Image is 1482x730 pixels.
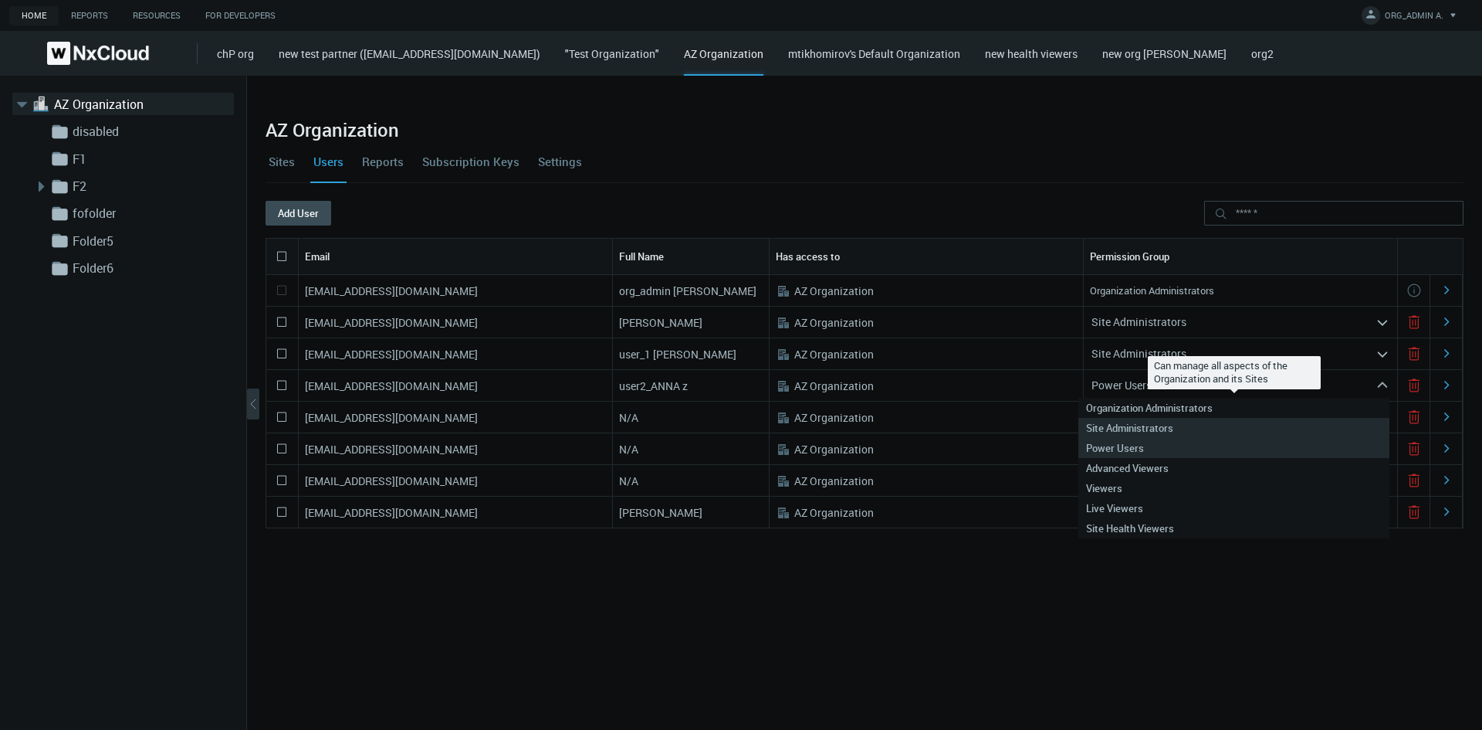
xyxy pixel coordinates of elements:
[73,232,227,250] a: Folder5
[73,150,227,168] a: F1
[419,141,523,182] a: Subscription Keys
[266,141,298,182] a: Sites
[619,474,638,488] nx-search-highlight: N/A
[305,379,478,393] nx-search-highlight: [EMAIL_ADDRESS][DOMAIN_NAME]
[1091,346,1186,361] nx-search-highlight: Site Administrators
[59,6,120,25] a: Reports
[73,204,227,222] a: fofolder
[47,42,149,65] img: Nx Cloud logo
[619,505,702,520] nx-search-highlight: [PERSON_NAME]
[217,46,254,61] a: chP org
[1086,421,1173,435] nx-search-highlight: Site Administrators
[305,315,478,330] nx-search-highlight: [EMAIL_ADDRESS][DOMAIN_NAME]
[794,347,874,362] nx-search-highlight: AZ Organization
[684,46,763,76] div: AZ Organization
[310,141,347,182] a: Users
[73,122,227,141] a: disabled
[619,284,756,298] nx-search-highlight: org_admin [PERSON_NAME]
[73,177,227,195] a: F2
[794,284,874,298] nx-search-highlight: AZ Organization
[535,141,585,182] a: Settings
[279,46,540,61] a: new test partner ([EMAIL_ADDRESS][DOMAIN_NAME])
[1086,401,1213,415] nx-search-highlight: Organization Administrators
[985,46,1078,61] a: new health viewers
[9,6,59,25] a: Home
[120,6,193,25] a: Resources
[1102,46,1227,61] a: new org [PERSON_NAME]
[266,201,331,226] button: Add User
[1090,284,1214,297] nx-search-highlight: Organization Administrators
[1086,441,1144,455] nx-search-highlight: Power Users
[794,379,874,393] nx-search-highlight: AZ Organization
[1385,9,1443,27] span: ORG_ADMIN A.
[619,410,638,425] nx-search-highlight: N/A
[305,347,478,362] nx-search-highlight: [EMAIL_ADDRESS][DOMAIN_NAME]
[794,410,874,425] nx-search-highlight: AZ Organization
[305,410,478,425] nx-search-highlight: [EMAIL_ADDRESS][DOMAIN_NAME]
[794,442,874,457] nx-search-highlight: AZ Organization
[73,259,227,277] a: Folder6
[305,284,478,298] nx-search-highlight: [EMAIL_ADDRESS][DOMAIN_NAME]
[619,379,688,393] nx-search-highlight: user2_ANNA z
[1086,461,1169,475] nx-search-highlight: Advanced Viewers
[305,505,478,520] nx-search-highlight: [EMAIL_ADDRESS][DOMAIN_NAME]
[788,46,960,61] a: mtikhomirov's Default Organization
[794,315,874,330] nx-search-highlight: AZ Organization
[1091,314,1186,329] nx-search-highlight: Site Administrators
[266,119,1463,141] h2: AZ Organization
[1086,521,1174,535] nx-search-highlight: Site Health Viewers
[359,141,407,182] a: Reports
[619,347,736,362] nx-search-highlight: user_1 [PERSON_NAME]
[619,442,638,457] nx-search-highlight: N/A
[1251,46,1274,61] a: org2
[794,474,874,488] nx-search-highlight: AZ Organization
[619,315,702,330] nx-search-highlight: [PERSON_NAME]
[1086,501,1143,515] nx-search-highlight: Live Viewers
[794,505,874,520] nx-search-highlight: AZ Organization
[193,6,288,25] a: For Developers
[305,442,478,457] nx-search-highlight: [EMAIL_ADDRESS][DOMAIN_NAME]
[1154,359,1315,386] p: Can manage all aspects of the Organization and its Sites
[54,95,208,114] a: AZ Organization
[565,46,659,61] a: "Test Organization"
[305,474,478,488] nx-search-highlight: [EMAIL_ADDRESS][DOMAIN_NAME]
[1086,481,1122,495] nx-search-highlight: Viewers
[1091,378,1152,392] nx-search-highlight: Power Users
